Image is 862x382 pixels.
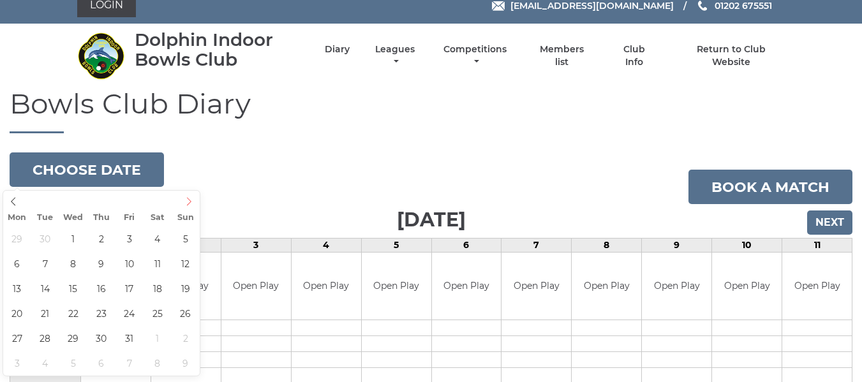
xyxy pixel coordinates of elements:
[145,351,170,376] span: November 8, 2025
[712,253,782,320] td: Open Play
[4,326,29,351] span: October 27, 2025
[145,276,170,301] span: October 18, 2025
[145,226,170,251] span: October 4, 2025
[642,253,711,320] td: Open Play
[89,226,114,251] span: October 2, 2025
[61,251,85,276] span: October 8, 2025
[117,326,142,351] span: October 31, 2025
[325,43,350,55] a: Diary
[361,239,431,253] td: 5
[33,251,57,276] span: October 7, 2025
[144,214,172,222] span: Sat
[173,351,198,376] span: November 9, 2025
[145,251,170,276] span: October 11, 2025
[89,276,114,301] span: October 16, 2025
[61,326,85,351] span: October 29, 2025
[441,43,510,68] a: Competitions
[688,170,852,204] a: Book a match
[807,210,852,235] input: Next
[362,253,431,320] td: Open Play
[3,214,31,222] span: Mon
[117,226,142,251] span: October 3, 2025
[173,276,198,301] span: October 19, 2025
[4,226,29,251] span: September 29, 2025
[89,326,114,351] span: October 30, 2025
[117,301,142,326] span: October 24, 2025
[292,253,361,320] td: Open Play
[61,301,85,326] span: October 22, 2025
[33,326,57,351] span: October 28, 2025
[677,43,785,68] a: Return to Club Website
[10,152,164,187] button: Choose date
[431,239,502,253] td: 6
[782,253,852,320] td: Open Play
[173,301,198,326] span: October 26, 2025
[698,1,707,11] img: Phone us
[145,301,170,326] span: October 25, 2025
[145,326,170,351] span: November 1, 2025
[572,253,641,320] td: Open Play
[173,326,198,351] span: November 2, 2025
[77,32,125,80] img: Dolphin Indoor Bowls Club
[614,43,655,68] a: Club Info
[89,301,114,326] span: October 23, 2025
[502,239,572,253] td: 7
[172,214,200,222] span: Sun
[33,276,57,301] span: October 14, 2025
[33,301,57,326] span: October 21, 2025
[4,351,29,376] span: November 3, 2025
[642,239,712,253] td: 9
[89,251,114,276] span: October 9, 2025
[115,214,144,222] span: Fri
[173,251,198,276] span: October 12, 2025
[492,1,505,11] img: Email
[372,43,418,68] a: Leagues
[502,253,571,320] td: Open Play
[712,239,782,253] td: 10
[4,276,29,301] span: October 13, 2025
[135,30,302,70] div: Dolphin Indoor Bowls Club
[432,253,502,320] td: Open Play
[532,43,591,68] a: Members list
[117,351,142,376] span: November 7, 2025
[291,239,361,253] td: 4
[221,253,291,320] td: Open Play
[31,214,59,222] span: Tue
[89,351,114,376] span: November 6, 2025
[4,301,29,326] span: October 20, 2025
[61,351,85,376] span: November 5, 2025
[61,276,85,301] span: October 15, 2025
[173,226,198,251] span: October 5, 2025
[117,276,142,301] span: October 17, 2025
[33,351,57,376] span: November 4, 2025
[221,239,291,253] td: 3
[59,214,87,222] span: Wed
[4,251,29,276] span: October 6, 2025
[572,239,642,253] td: 8
[782,239,852,253] td: 11
[33,226,57,251] span: September 30, 2025
[61,226,85,251] span: October 1, 2025
[10,88,852,133] h1: Bowls Club Diary
[87,214,115,222] span: Thu
[117,251,142,276] span: October 10, 2025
